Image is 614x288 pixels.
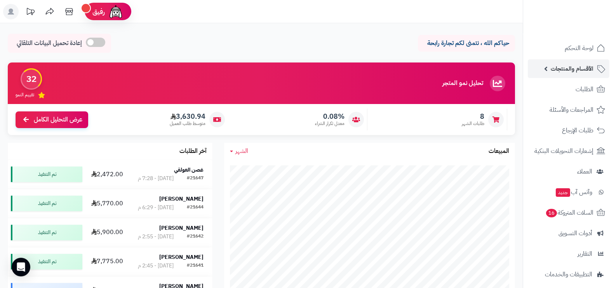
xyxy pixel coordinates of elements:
span: 8 [462,112,484,121]
strong: [PERSON_NAME] [159,253,204,261]
h3: تحليل نمو المتجر [442,80,483,87]
span: طلبات الإرجاع [562,125,593,136]
div: [DATE] - 2:55 م [138,233,174,241]
span: السلات المتروكة [545,207,593,218]
div: #21641 [187,262,204,270]
div: تم التنفيذ [11,167,82,182]
a: تحديثات المنصة [21,4,40,21]
a: التقارير [528,245,609,263]
span: جديد [556,188,570,197]
a: العملاء [528,162,609,181]
a: السلات المتروكة16 [528,203,609,222]
td: 7,775.00 [85,247,129,276]
a: الشهر [230,147,248,156]
a: لوحة التحكم [528,39,609,57]
a: عرض التحليل الكامل [16,111,88,128]
span: رفيق [92,7,105,16]
span: عرض التحليل الكامل [34,115,82,124]
span: لوحة التحكم [565,43,593,54]
img: ai-face.png [108,4,123,19]
span: 3,630.94 [170,112,205,121]
p: حياكم الله ، نتمنى لكم تجارة رابحة [424,39,509,48]
a: وآتس آبجديد [528,183,609,201]
div: Open Intercom Messenger [12,258,30,276]
a: المراجعات والأسئلة [528,101,609,119]
div: #21642 [187,233,204,241]
a: أدوات التسويق [528,224,609,243]
span: متوسط طلب العميل [170,120,205,127]
span: طلبات الشهر [462,120,484,127]
span: وآتس آب [555,187,592,198]
h3: آخر الطلبات [179,148,207,155]
div: تم التنفيذ [11,254,82,269]
a: طلبات الإرجاع [528,121,609,140]
div: تم التنفيذ [11,196,82,211]
strong: غصن العولقي [174,166,204,174]
span: الطلبات [576,84,593,95]
span: التطبيقات والخدمات [545,269,592,280]
div: تم التنفيذ [11,225,82,240]
strong: [PERSON_NAME] [159,224,204,232]
span: الأقسام والمنتجات [551,63,593,74]
a: التطبيقات والخدمات [528,265,609,284]
span: 0.08% [315,112,344,121]
div: [DATE] - 2:45 م [138,262,174,270]
span: التقارير [577,248,592,259]
div: #21644 [187,204,204,212]
span: 16 [546,209,557,217]
div: [DATE] - 7:28 م [138,175,174,182]
span: أدوات التسويق [558,228,592,239]
span: المراجعات والأسئلة [550,104,593,115]
span: الشهر [235,146,248,156]
span: إعادة تحميل البيانات التلقائي [17,39,82,48]
span: تقييم النمو [16,92,34,98]
td: 2,472.00 [85,160,129,189]
span: معدل تكرار الشراء [315,120,344,127]
td: 5,770.00 [85,189,129,218]
div: [DATE] - 6:29 م [138,204,174,212]
strong: [PERSON_NAME] [159,195,204,203]
h3: المبيعات [489,148,509,155]
div: #21647 [187,175,204,182]
a: إشعارات التحويلات البنكية [528,142,609,160]
span: العملاء [577,166,592,177]
span: إشعارات التحويلات البنكية [534,146,593,156]
a: الطلبات [528,80,609,99]
td: 5,900.00 [85,218,129,247]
